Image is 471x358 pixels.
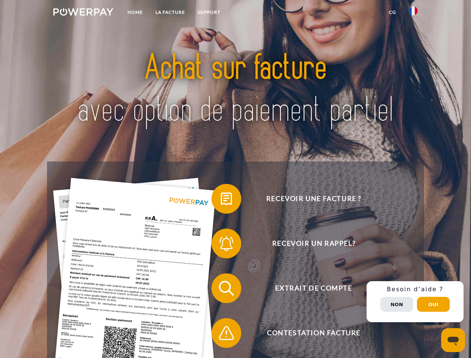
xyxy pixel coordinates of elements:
img: qb_bell.svg [217,234,236,253]
button: Recevoir un rappel? [211,229,405,258]
iframe: Bouton de lancement de la fenêtre de messagerie [441,328,465,352]
button: Oui [417,297,450,312]
button: Contestation Facture [211,318,405,348]
a: Support [191,6,227,19]
span: Extrait de compte [222,273,405,303]
img: logo-powerpay-white.svg [53,8,113,16]
img: qb_warning.svg [217,324,236,342]
a: CG [383,6,402,19]
button: Recevoir une facture ? [211,184,405,214]
img: fr [409,6,418,15]
button: Extrait de compte [211,273,405,303]
h3: Besoin d’aide ? [371,286,459,293]
button: Non [380,297,413,312]
img: title-powerpay_fr.svg [71,36,400,143]
span: Recevoir une facture ? [222,184,405,214]
img: qb_bill.svg [217,189,236,208]
a: Home [121,6,149,19]
img: qb_search.svg [217,279,236,298]
div: Schnellhilfe [367,281,464,322]
span: Contestation Facture [222,318,405,348]
a: LA FACTURE [149,6,191,19]
span: Recevoir un rappel? [222,229,405,258]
